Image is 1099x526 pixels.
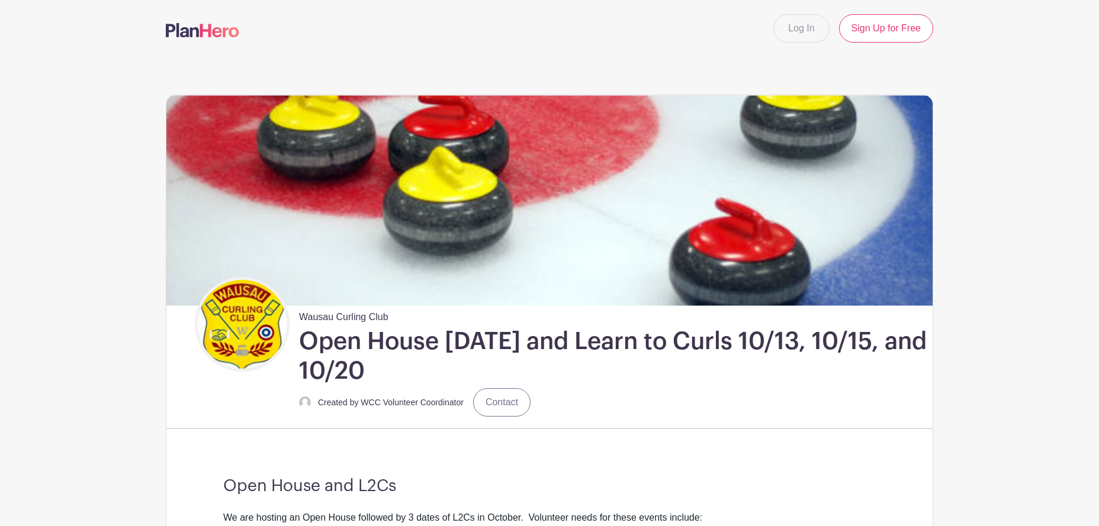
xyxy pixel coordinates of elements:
img: WCC%20logo.png [198,280,287,369]
img: logo-507f7623f17ff9eddc593b1ce0a138ce2505c220e1c5a4e2b4648c50719b7d32.svg [166,23,239,37]
span: Wausau Curling Club [299,305,388,324]
h3: Open House and L2Cs [223,476,876,496]
div: We are hosting an Open House followed by 3 dates of L2Cs in October. Volunteer needs for these ev... [223,511,876,525]
small: Created by WCC Volunteer Coordinator [318,398,464,407]
img: default-ce2991bfa6775e67f084385cd625a349d9dcbb7a52a09fb2fda1e96e2d18dcdb.png [299,396,311,408]
h1: Open House [DATE] and Learn to Curls 10/13, 10/15, and 10/20 [299,327,928,386]
a: Log In [773,14,829,43]
img: curling%20house%20with%20rocks.jpg [166,95,933,305]
a: Sign Up for Free [839,14,933,43]
a: Contact [473,388,531,417]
